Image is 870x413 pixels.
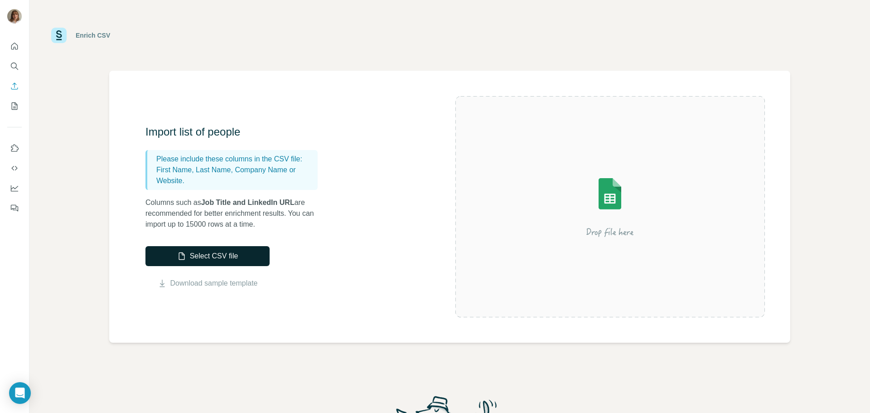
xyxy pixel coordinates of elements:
a: Download sample template [170,278,258,289]
h3: Import list of people [145,125,327,139]
span: Job Title and LinkedIn URL [201,199,295,206]
button: Dashboard [7,180,22,196]
p: First Name, Last Name, Company Name or Website. [156,165,314,186]
img: Surfe Logo [51,28,67,43]
button: Search [7,58,22,74]
button: Use Surfe API [7,160,22,176]
img: Avatar [7,9,22,24]
button: Quick start [7,38,22,54]
button: My lists [7,98,22,114]
p: Columns such as are recommended for better enrichment results. You can import up to 15000 rows at... [145,197,327,230]
button: Enrich CSV [7,78,22,94]
button: Feedback [7,200,22,216]
div: Open Intercom Messenger [9,382,31,404]
div: Enrich CSV [76,31,110,40]
img: Surfe Illustration - Drop file here or select below [528,152,691,261]
button: Use Surfe on LinkedIn [7,140,22,156]
button: Select CSV file [145,246,270,266]
p: Please include these columns in the CSV file: [156,154,314,165]
button: Download sample template [145,278,270,289]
